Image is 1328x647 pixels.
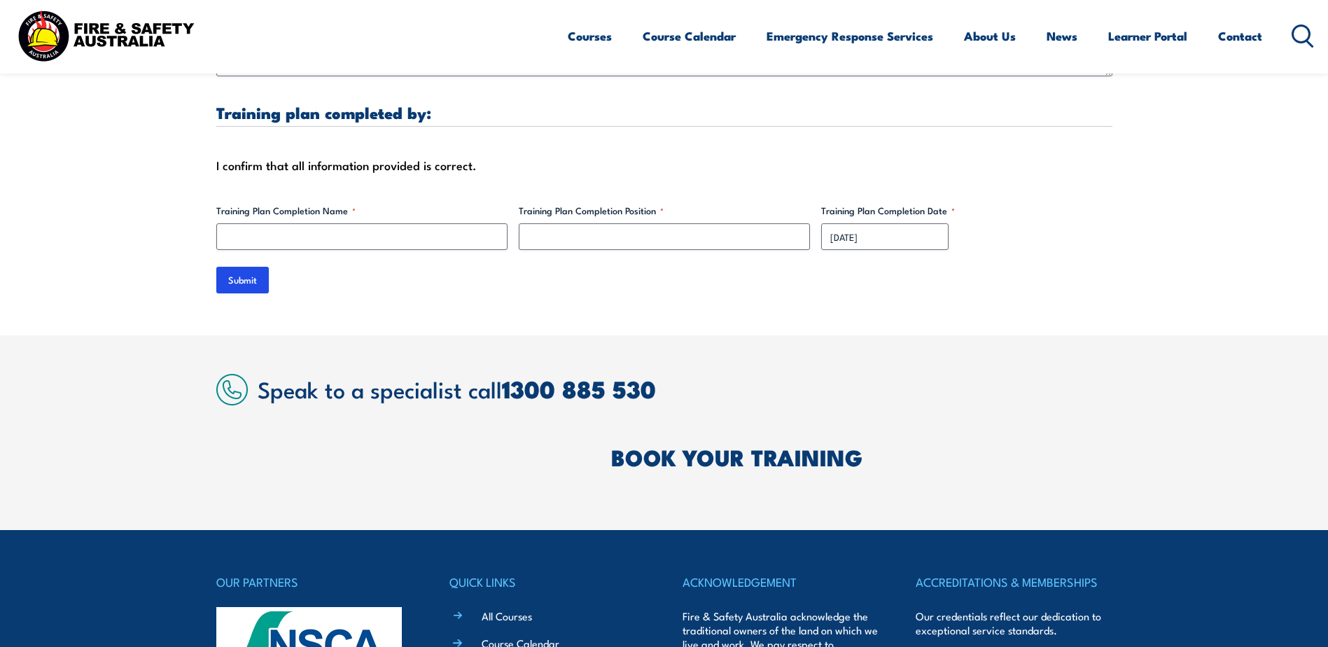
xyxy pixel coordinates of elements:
h2: Speak to a specialist call [258,376,1112,401]
h3: Training plan completed by: [216,104,1112,120]
h4: QUICK LINKS [449,572,645,592]
h4: ACKNOWLEDGEMENT [683,572,879,592]
a: Contact [1218,18,1262,55]
a: Courses [568,18,612,55]
label: Training Plan Completion Name [216,204,508,218]
a: 1300 885 530 [502,370,656,407]
a: Emergency Response Services [767,18,933,55]
a: All Courses [482,608,532,623]
h2: BOOK YOUR TRAINING [611,447,1112,466]
input: dd/mm/yyyy [821,223,949,250]
p: Our credentials reflect our dedication to exceptional service standards. [916,609,1112,637]
input: Submit [216,267,269,293]
a: Learner Portal [1108,18,1187,55]
h4: ACCREDITATIONS & MEMBERSHIPS [916,572,1112,592]
label: Training Plan Completion Position [519,204,810,218]
label: Training Plan Completion Date [821,204,1112,218]
a: Course Calendar [643,18,736,55]
h4: OUR PARTNERS [216,572,412,592]
a: About Us [964,18,1016,55]
a: News [1047,18,1077,55]
div: I confirm that all information provided is correct. [216,155,1112,176]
